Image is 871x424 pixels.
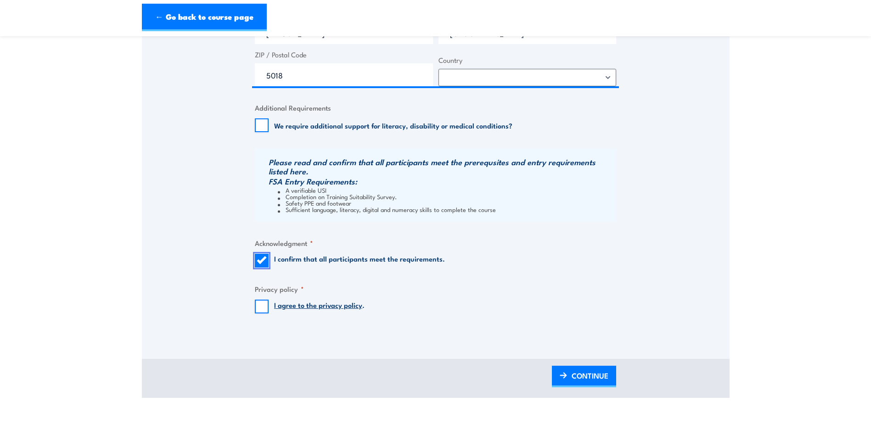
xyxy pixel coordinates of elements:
li: Completion on Training Suitability Survey. [278,193,614,200]
label: I confirm that all participants meet the requirements. [274,254,445,268]
label: ZIP / Postal Code [255,50,433,60]
li: Sufficient language, literacy, digital and numeracy skills to complete the course [278,206,614,212]
span: CONTINUE [572,363,608,388]
li: A verifiable USI [278,187,614,193]
li: Safety PPE and footwear [278,200,614,206]
legend: Acknowledgment [255,238,313,248]
legend: Additional Requirements [255,102,331,113]
a: ← Go back to course page [142,4,267,31]
h3: FSA Entry Requirements: [269,177,614,186]
h3: Please read and confirm that all participants meet the prerequsites and entry requirements listed... [269,157,614,176]
a: I agree to the privacy policy [274,300,362,310]
legend: Privacy policy [255,284,304,294]
label: Country [438,55,617,66]
label: We require additional support for literacy, disability or medical conditions? [274,121,512,130]
a: CONTINUE [552,366,616,387]
label: . [274,300,365,313]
